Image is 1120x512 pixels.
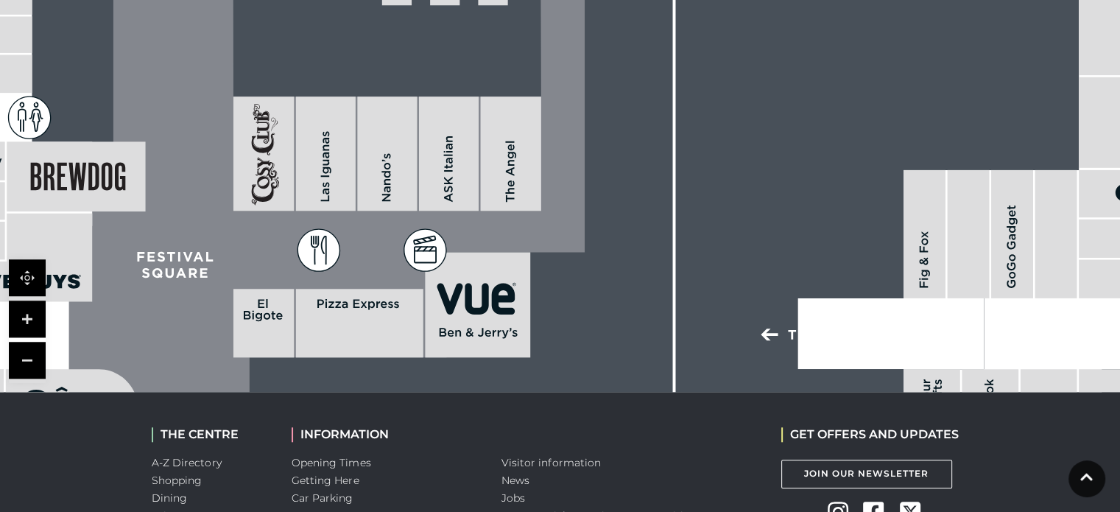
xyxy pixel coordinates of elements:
h2: INFORMATION [292,427,479,441]
a: Join Our Newsletter [781,460,952,488]
a: Shopping [152,474,202,487]
a: A-Z Directory [152,456,222,469]
h2: THE CENTRE [152,427,270,441]
a: Car Parking [292,491,353,505]
a: Visitor information [501,456,602,469]
a: Dining [152,491,188,505]
a: Getting Here [292,474,359,487]
a: Opening Times [292,456,371,469]
h2: GET OFFERS AND UPDATES [781,427,959,441]
a: News [501,474,529,487]
a: Jobs [501,491,525,505]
